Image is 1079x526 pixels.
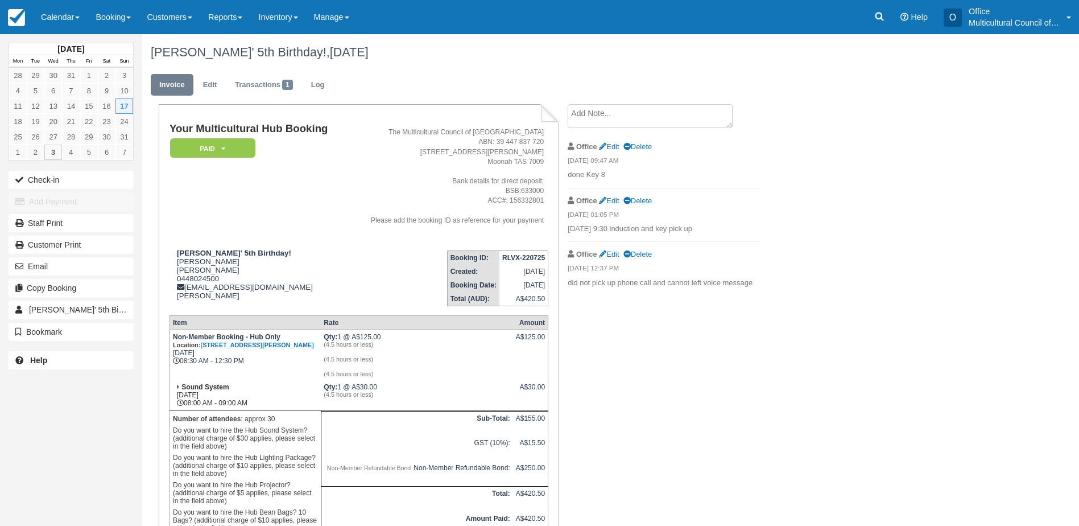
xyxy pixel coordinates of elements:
[576,250,597,258] strong: Office
[9,351,134,369] a: Help
[27,68,44,83] a: 29
[623,196,652,205] a: Delete
[80,114,98,129] a: 22
[151,46,943,59] h1: [PERSON_NAME]' 5th Birthday!,
[62,114,80,129] a: 21
[226,74,301,96] a: Transactions1
[576,142,597,151] strong: Office
[80,55,98,68] th: Fri
[282,80,293,90] span: 1
[173,415,241,423] strong: Number of attendees
[27,114,44,129] a: 19
[8,9,25,26] img: checkfront-main-nav-mini-logo.png
[911,13,928,22] span: Help
[115,98,133,114] a: 17
[98,145,115,160] a: 6
[9,323,134,341] button: Bookmark
[173,333,314,349] strong: Non-Member Booking - Hub Only
[173,413,318,425] p: : approx 30
[98,68,115,83] a: 2
[9,214,134,232] a: Staff Print
[499,265,548,278] td: [DATE]
[321,380,512,410] td: 1 @ A$30.00
[969,17,1060,28] p: Multicultural Council of [GEOGRAPHIC_DATA]
[516,333,545,350] div: A$125.00
[115,55,133,68] th: Sun
[170,123,346,135] h1: Your Multicultural Hub Booking
[513,436,548,461] td: A$15.50
[321,486,512,511] th: Total:
[80,145,98,160] a: 5
[27,145,44,160] a: 2
[900,13,908,21] i: Help
[62,83,80,98] a: 7
[321,315,512,330] th: Rate
[568,156,759,169] em: [DATE] 09:47 AM
[173,479,318,507] p: Do you want to hire the Hub Projector? (additional charge of $5 applies, please select in the fie...
[27,55,44,68] th: Tue
[513,315,548,330] th: Amount
[177,249,291,257] strong: [PERSON_NAME]' 5th Birthday!
[80,129,98,145] a: 29
[98,55,115,68] th: Sat
[321,461,512,486] td: Non-Member Refundable Bond:
[57,44,84,54] strong: [DATE]
[98,98,115,114] a: 16
[568,264,759,276] em: [DATE] 12:37 PM
[173,342,314,348] small: Location:
[447,265,499,278] th: Created:
[173,452,318,479] p: Do you want to hire the Hub Lighting Package? (additional charge of $10 applies, please select in...
[181,383,229,391] strong: Sound System
[44,83,62,98] a: 6
[173,425,318,452] p: Do you want to hire the Hub Sound System? (additional charge of $30 applies, please select in the...
[27,98,44,114] a: 12
[62,129,80,145] a: 28
[27,83,44,98] a: 5
[9,192,134,211] button: Add Payment
[115,129,133,145] a: 31
[330,45,369,59] span: [DATE]
[499,292,548,306] td: A$420.50
[623,142,652,151] a: Delete
[9,55,27,68] th: Mon
[599,142,619,151] a: Edit
[9,279,134,297] button: Copy Booking
[9,257,134,276] button: Email
[599,196,619,205] a: Edit
[44,68,62,83] a: 30
[27,129,44,145] a: 26
[44,114,62,129] a: 20
[9,171,134,189] button: Check-in
[170,380,321,410] td: [DATE] 08:00 AM - 09:00 AM
[321,411,512,436] th: Sub-Total:
[9,301,134,319] a: [PERSON_NAME]' 5th Birthday!
[568,224,759,235] p: [DATE] 9:30 induction and key pick up
[195,74,225,96] a: Edit
[62,68,80,83] a: 31
[9,83,27,98] a: 4
[9,98,27,114] a: 11
[303,74,333,96] a: Log
[969,6,1060,17] p: Office
[568,210,759,223] em: [DATE] 01:05 PM
[9,114,27,129] a: 18
[170,138,255,158] em: Paid
[350,128,544,225] address: The Multicultural Council of [GEOGRAPHIC_DATA] ABN: 39 447 837 720 [STREET_ADDRESS][PERSON_NAME] ...
[115,114,133,129] a: 24
[30,356,47,365] b: Help
[170,249,346,300] div: [PERSON_NAME] [PERSON_NAME] 0448024500 [EMAIL_ADDRESS][DOMAIN_NAME] [PERSON_NAME]
[44,55,62,68] th: Wed
[80,98,98,114] a: 15
[170,330,321,380] td: [DATE] 08:30 AM - 12:30 PM
[115,68,133,83] a: 3
[80,83,98,98] a: 8
[170,138,251,159] a: Paid
[115,83,133,98] a: 10
[321,330,512,380] td: 1 @ A$125.00
[321,436,512,461] td: GST (10%):
[44,98,62,114] a: 13
[568,278,759,289] p: did not pick up phone call and cannot left voice message
[324,391,510,398] em: (4.5 hours or less)
[44,129,62,145] a: 27
[502,254,545,262] strong: RLVX-220725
